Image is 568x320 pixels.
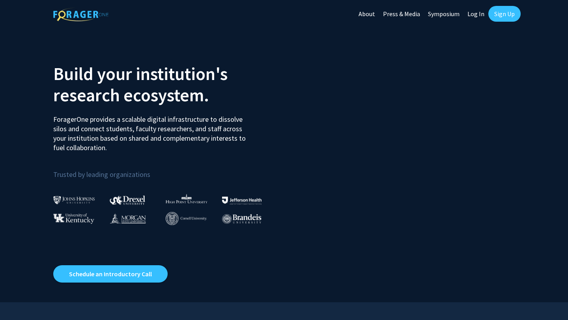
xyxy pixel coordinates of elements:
a: Opens in a new tab [53,265,168,283]
img: Cornell University [166,212,207,225]
img: Drexel University [110,195,145,205]
a: Sign Up [488,6,521,22]
img: ForagerOne Logo [53,7,108,21]
img: Thomas Jefferson University [222,197,262,204]
img: Morgan State University [110,213,146,223]
p: ForagerOne provides a scalable digital infrastructure to dissolve silos and connect students, fac... [53,109,251,153]
img: Johns Hopkins University [53,196,95,204]
p: Trusted by leading organizations [53,159,278,180]
img: Brandeis University [222,214,262,224]
img: High Point University [166,194,207,203]
img: University of Kentucky [53,213,94,224]
h2: Build your institution's research ecosystem. [53,63,278,106]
